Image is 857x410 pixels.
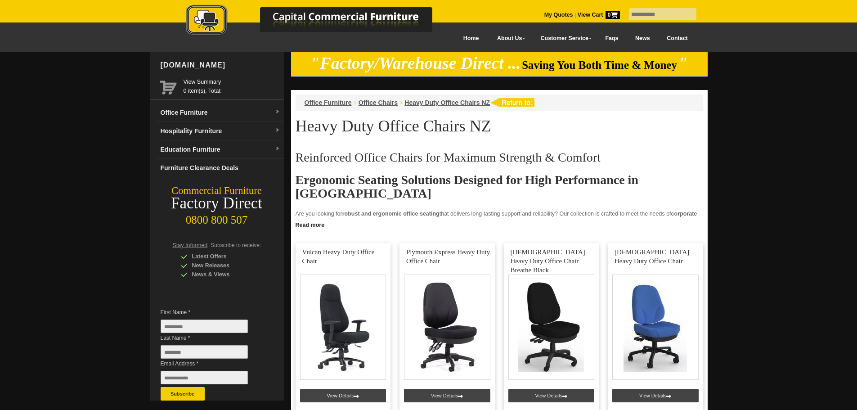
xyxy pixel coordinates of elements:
[342,211,440,217] strong: robust and ergonomic office seating
[576,12,619,18] a: View Cart0
[400,98,402,107] li: ›
[530,28,597,49] a: Customer Service
[184,77,280,86] a: View Summary
[161,5,476,37] img: Capital Commercial Furniture Logo
[522,59,677,71] span: Saving You Both Time & Money
[181,270,266,279] div: News & Views
[161,359,261,368] span: Email Address *
[678,54,688,72] em: "
[291,218,708,230] a: Click to read more
[211,242,261,248] span: Subscribe to receive:
[606,11,620,19] span: 0
[296,117,703,135] h1: Heavy Duty Office Chairs NZ
[310,54,520,72] em: "Factory/Warehouse Direct ...
[487,28,530,49] a: About Us
[181,252,266,261] div: Latest Offers
[544,12,573,18] a: My Quotes
[161,387,205,401] button: Subscribe
[161,371,248,384] input: Email Address *
[404,99,490,106] a: Heavy Duty Office Chairs NZ
[275,146,280,152] img: dropdown
[275,109,280,115] img: dropdown
[275,128,280,133] img: dropdown
[173,242,208,248] span: Stay Informed
[161,308,261,317] span: First Name *
[161,5,476,40] a: Capital Commercial Furniture Logo
[150,185,284,197] div: Commercial Furniture
[181,261,266,270] div: New Releases
[157,52,284,79] div: [DOMAIN_NAME]
[157,122,284,140] a: Hospitality Furnituredropdown
[490,98,534,107] img: return to
[150,197,284,210] div: Factory Direct
[658,28,696,49] a: Contact
[296,209,703,236] p: Are you looking for that delivers long-lasting support and reliability? Our collection is crafted...
[161,345,248,359] input: Last Name *
[305,99,352,106] a: Office Furniture
[161,333,261,342] span: Last Name *
[627,28,658,49] a: News
[296,151,703,164] h2: Reinforced Office Chairs for Maximum Strength & Comfort
[296,173,638,200] strong: Ergonomic Seating Solutions Designed for High Performance in [GEOGRAPHIC_DATA]
[157,140,284,159] a: Education Furnituredropdown
[359,99,398,106] a: Office Chairs
[184,77,280,94] span: 0 item(s), Total:
[150,209,284,226] div: 0800 800 507
[157,104,284,122] a: Office Furnituredropdown
[578,12,620,18] strong: View Cart
[157,159,284,177] a: Furniture Clearance Deals
[161,320,248,333] input: First Name *
[354,98,356,107] li: ›
[597,28,627,49] a: Faqs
